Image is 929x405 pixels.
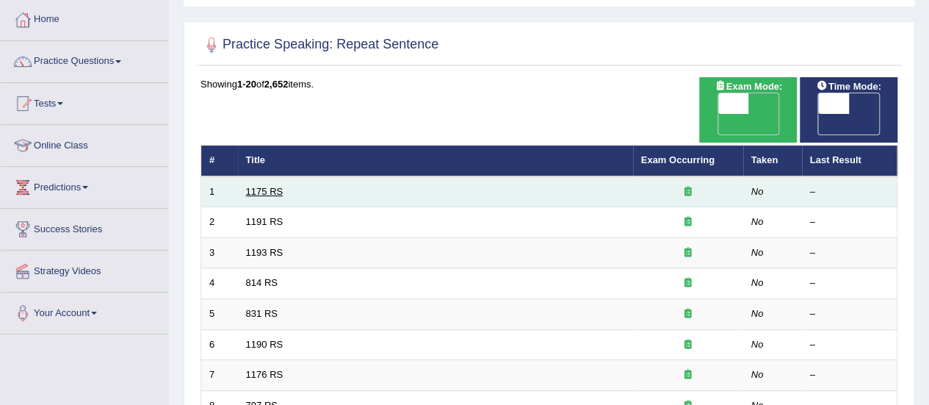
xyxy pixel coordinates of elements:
em: No [751,247,764,258]
a: Practice Questions [1,41,168,78]
div: – [810,276,889,290]
a: 1175 RS [246,186,283,197]
td: 1 [201,176,238,207]
div: Exam occurring question [641,368,735,382]
a: 1190 RS [246,339,283,350]
div: Exam occurring question [641,246,735,260]
td: 6 [201,329,238,360]
a: Online Class [1,125,168,162]
div: Exam occurring question [641,307,735,321]
b: 1-20 [237,79,256,90]
b: 2,652 [264,79,289,90]
th: Title [238,146,633,176]
div: – [810,246,889,260]
em: No [751,339,764,350]
div: – [810,338,889,352]
a: 831 RS [246,308,278,319]
a: Exam Occurring [641,154,715,165]
h2: Practice Speaking: Repeat Sentence [200,34,438,56]
a: Success Stories [1,209,168,245]
td: 7 [201,360,238,391]
em: No [751,186,764,197]
td: 5 [201,299,238,330]
div: Exam occurring question [641,276,735,290]
a: Strategy Videos [1,251,168,287]
em: No [751,308,764,319]
div: – [810,215,889,229]
a: 814 RS [246,277,278,288]
td: 3 [201,237,238,268]
a: Your Account [1,293,168,329]
th: Last Result [802,146,897,176]
em: No [751,369,764,380]
em: No [751,277,764,288]
a: 1191 RS [246,216,283,227]
td: 2 [201,207,238,238]
div: Show exams occurring in exams [699,77,797,143]
span: Exam Mode: [709,79,788,94]
div: Exam occurring question [641,185,735,199]
div: Exam occurring question [641,215,735,229]
em: No [751,216,764,227]
div: – [810,307,889,321]
a: Tests [1,83,168,120]
span: Time Mode: [811,79,887,94]
div: – [810,368,889,382]
div: – [810,185,889,199]
a: 1176 RS [246,369,283,380]
div: Showing of items. [200,77,897,91]
a: Predictions [1,167,168,204]
a: 1193 RS [246,247,283,258]
div: Exam occurring question [641,338,735,352]
th: # [201,146,238,176]
td: 4 [201,268,238,299]
th: Taken [743,146,802,176]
